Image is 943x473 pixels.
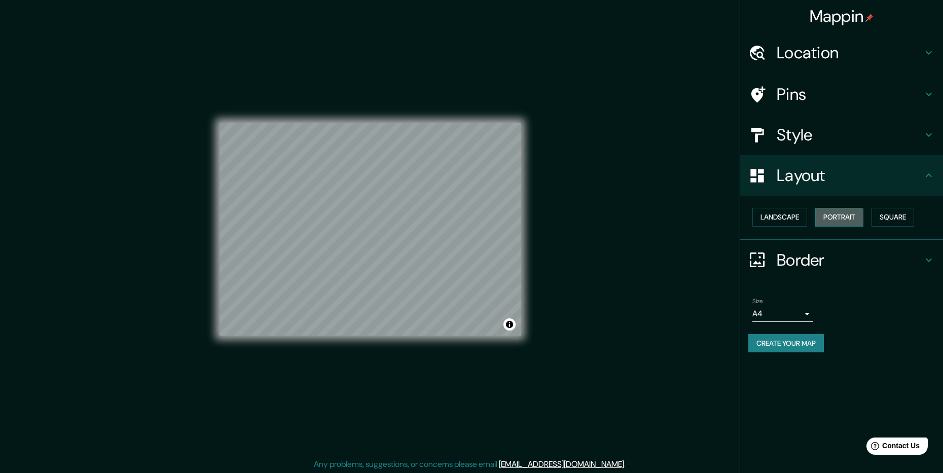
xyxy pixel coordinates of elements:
div: Pins [740,74,943,115]
div: . [626,458,627,470]
h4: Style [777,125,923,145]
button: Square [872,208,914,227]
h4: Mappin [810,6,874,26]
h4: Border [777,250,923,270]
div: Border [740,240,943,280]
button: Landscape [752,208,807,227]
h4: Pins [777,84,923,104]
div: A4 [752,306,813,322]
a: [EMAIL_ADDRESS][DOMAIN_NAME] [499,459,624,469]
div: Location [740,32,943,73]
div: Layout [740,155,943,196]
h4: Layout [777,165,923,186]
button: Portrait [815,208,863,227]
button: Create your map [748,334,824,353]
iframe: Help widget launcher [853,433,932,462]
p: Any problems, suggestions, or concerns please email . [314,458,626,470]
h4: Location [777,43,923,63]
div: . [627,458,629,470]
canvas: Map [220,123,521,336]
div: Style [740,115,943,155]
img: pin-icon.png [865,14,874,22]
label: Size [752,297,763,305]
button: Toggle attribution [503,318,516,331]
